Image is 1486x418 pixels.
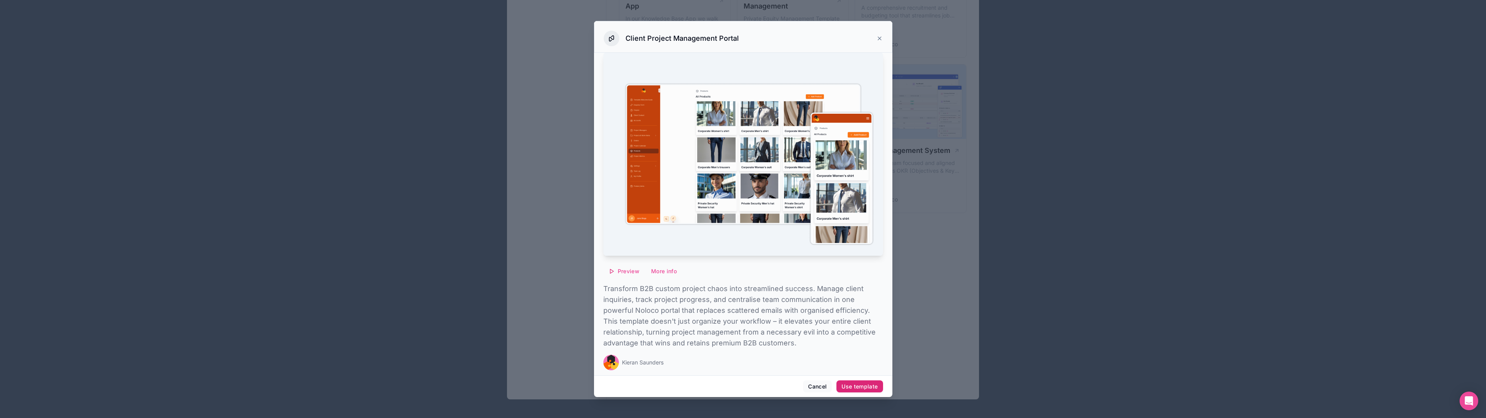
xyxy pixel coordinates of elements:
button: Preview [603,265,645,278]
button: Use template [836,380,883,393]
div: Use template [841,383,878,390]
div: Open Intercom Messenger [1460,392,1478,410]
h3: Client Project Management Portal [625,34,739,43]
span: Preview [618,268,639,275]
button: More info [646,265,682,278]
span: Kieran Saunders [622,359,664,366]
img: Client Project Management Portal [603,52,883,256]
p: Transform B2B custom project chaos into streamlined success. Manage client inquiries, track proje... [603,283,883,349]
button: Cancel [803,380,832,393]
